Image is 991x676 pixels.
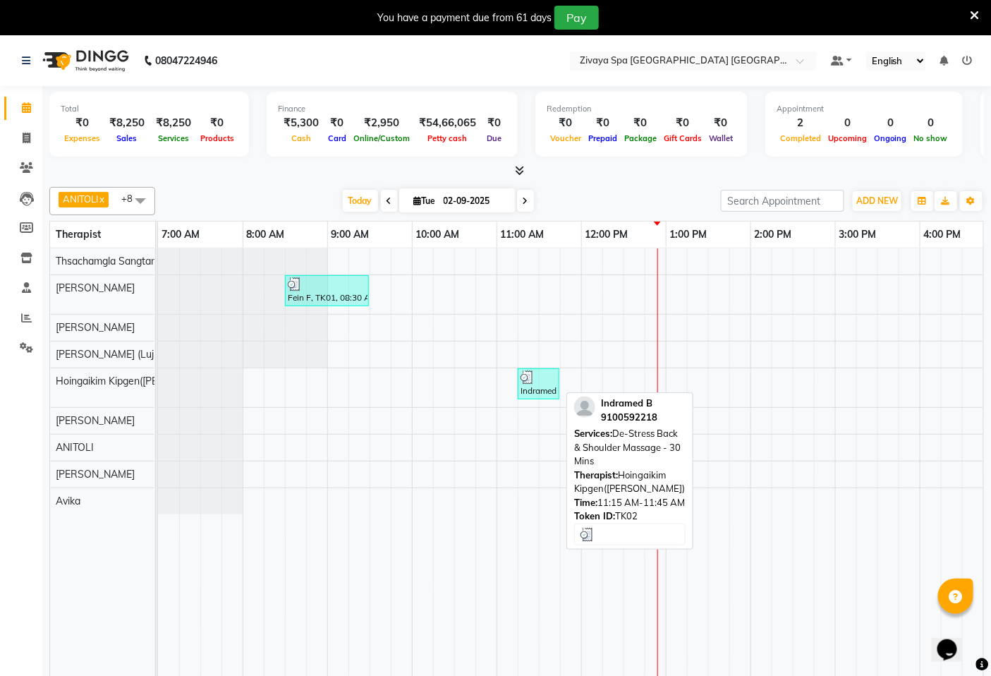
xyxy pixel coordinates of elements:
[853,191,901,211] button: ADD NEW
[56,375,224,387] span: Hoingaikim Kipgen([PERSON_NAME])
[911,115,952,131] div: 0
[547,103,736,115] div: Redemption
[660,133,705,143] span: Gift Cards
[554,6,599,30] button: Pay
[324,133,350,143] span: Card
[197,133,238,143] span: Products
[705,115,736,131] div: ₹0
[150,115,197,131] div: ₹8,250
[585,133,621,143] span: Prepaid
[721,190,844,212] input: Search Appointment
[243,224,288,245] a: 8:00 AM
[601,411,657,425] div: 9100592218
[425,133,471,143] span: Petty cash
[56,468,135,481] span: [PERSON_NAME]
[56,495,80,507] span: Avika
[63,193,98,205] span: ANITOLI
[825,133,870,143] span: Upcoming
[104,115,150,131] div: ₹8,250
[911,133,952,143] span: No show
[582,224,632,245] a: 12:00 PM
[328,224,373,245] a: 9:00 AM
[56,255,200,267] span: Thsachamgla Sangtam (Achum)
[519,370,558,397] div: Indramed B, TK02, 11:15 AM-11:45 AM, De-Stress Back & Shoulder Massage - 30 Mins
[574,496,686,510] div: 11:15 AM-11:45 AM
[547,133,585,143] span: Voucher
[350,133,413,143] span: Online/Custom
[61,103,238,115] div: Total
[621,115,660,131] div: ₹0
[98,193,104,205] a: x
[56,228,101,241] span: Therapist
[377,11,552,25] div: You have a payment due from 61 days
[324,115,350,131] div: ₹0
[56,348,164,361] span: [PERSON_NAME] (Lujik)
[413,224,463,245] a: 10:00 AM
[197,115,238,131] div: ₹0
[777,115,825,131] div: 2
[574,510,615,521] span: Token ID:
[621,133,660,143] span: Package
[482,115,506,131] div: ₹0
[574,497,597,508] span: Time:
[114,133,141,143] span: Sales
[56,282,135,294] span: [PERSON_NAME]
[36,41,133,80] img: logo
[574,469,618,481] span: Therapist:
[574,428,612,439] span: Services:
[836,224,880,245] a: 3:00 PM
[439,191,510,212] input: 2025-09-02
[155,41,217,80] b: 08047224946
[61,115,104,131] div: ₹0
[121,193,143,204] span: +8
[411,195,439,206] span: Tue
[497,224,548,245] a: 11:00 AM
[56,414,135,427] span: [PERSON_NAME]
[278,115,324,131] div: ₹5,300
[601,397,652,409] span: Indramed B
[870,115,911,131] div: 0
[856,195,898,206] span: ADD NEW
[574,397,595,418] img: profile
[574,469,686,496] div: Hoingaikim Kipgen([PERSON_NAME])
[870,133,911,143] span: Ongoing
[574,428,681,466] span: De-Stress Back & Shoulder Massage - 30 Mins
[483,133,505,143] span: Due
[547,115,585,131] div: ₹0
[278,103,506,115] div: Finance
[585,115,621,131] div: ₹0
[413,115,482,131] div: ₹54,66,065
[825,115,870,131] div: 0
[574,509,686,524] div: TK02
[350,115,413,131] div: ₹2,950
[56,321,135,334] span: [PERSON_NAME]
[154,133,193,143] span: Services
[777,103,952,115] div: Appointment
[343,190,378,212] span: Today
[288,133,315,143] span: Cash
[920,224,965,245] a: 4:00 PM
[158,224,203,245] a: 7:00 AM
[61,133,104,143] span: Expenses
[751,224,796,245] a: 2:00 PM
[705,133,736,143] span: Wallet
[286,277,367,304] div: Fein F, TK01, 08:30 AM-09:30 AM, Swedish De-Stress - 60 Mins
[932,620,977,662] iframe: chat widget
[56,441,94,454] span: ANITOLI
[660,115,705,131] div: ₹0
[667,224,711,245] a: 1:00 PM
[777,133,825,143] span: Completed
